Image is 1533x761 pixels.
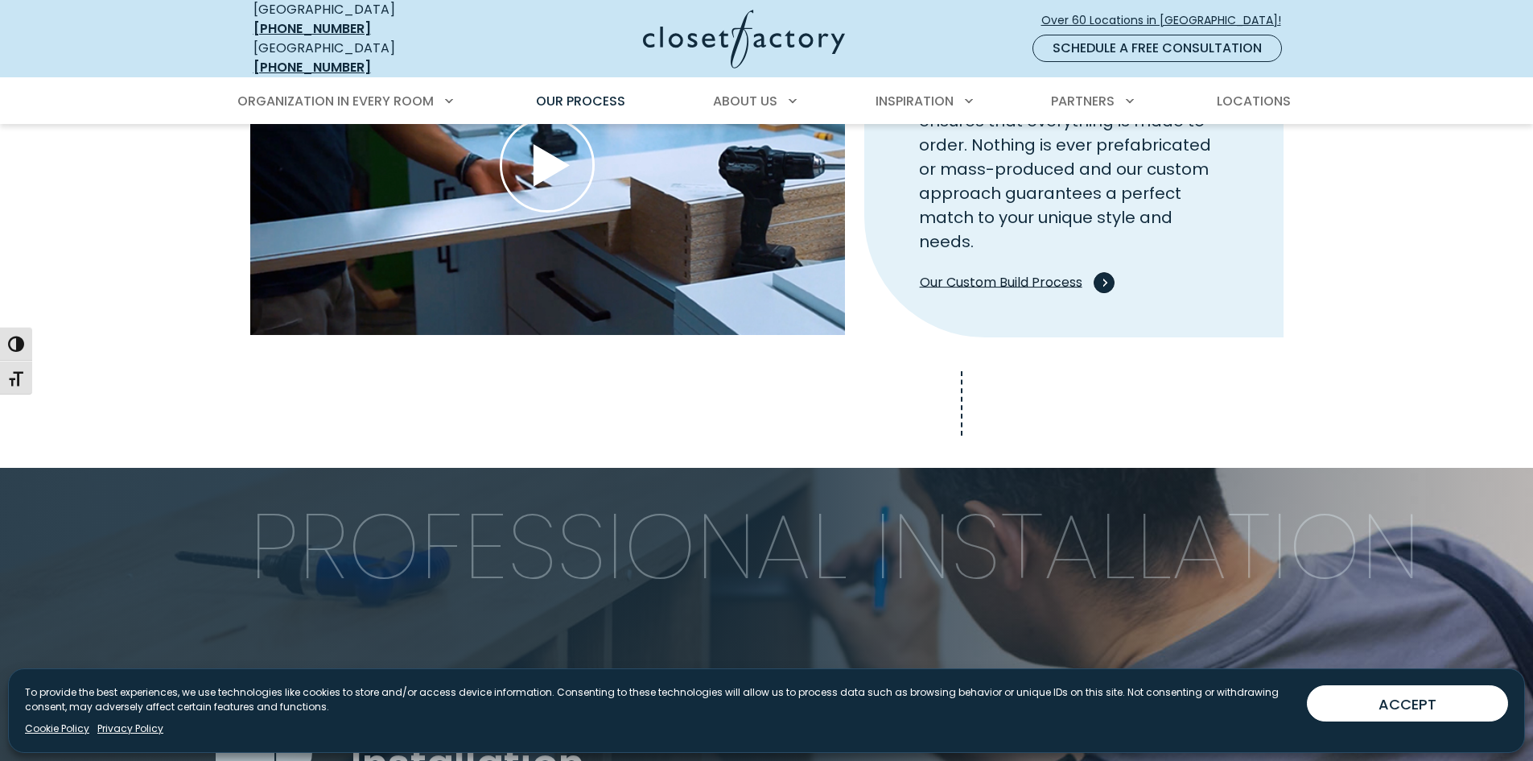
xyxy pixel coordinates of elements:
span: Organization in Every Room [237,92,434,110]
span: Our Custom Build Process [920,272,1108,293]
a: Schedule a Free Consultation [1032,35,1282,62]
a: Over 60 Locations in [GEOGRAPHIC_DATA]! [1041,6,1295,35]
span: Inspiration [876,92,954,110]
button: ACCEPT [1307,685,1508,722]
a: Privacy Policy [97,722,163,736]
span: About Us [713,92,777,110]
span: Our Process [536,92,625,110]
a: [PHONE_NUMBER] [253,58,371,77]
span: Partners [1051,92,1115,110]
img: Closet Factory Logo [643,10,845,68]
nav: Primary Menu [226,79,1308,124]
p: To provide the best experiences, we use technologies like cookies to store and/or access device i... [25,685,1294,714]
div: [GEOGRAPHIC_DATA] [253,39,487,77]
p: Professional Installation [249,500,1420,592]
span: Locations [1217,92,1291,110]
p: Every detail you imagined is built by your team. Our commitment to quality workmanship ensures th... [919,36,1229,254]
a: [PHONE_NUMBER] [253,19,371,38]
span: Over 60 Locations in [GEOGRAPHIC_DATA]! [1041,12,1294,29]
a: Our Custom Build Process [919,267,1109,299]
a: Cookie Policy [25,722,89,736]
